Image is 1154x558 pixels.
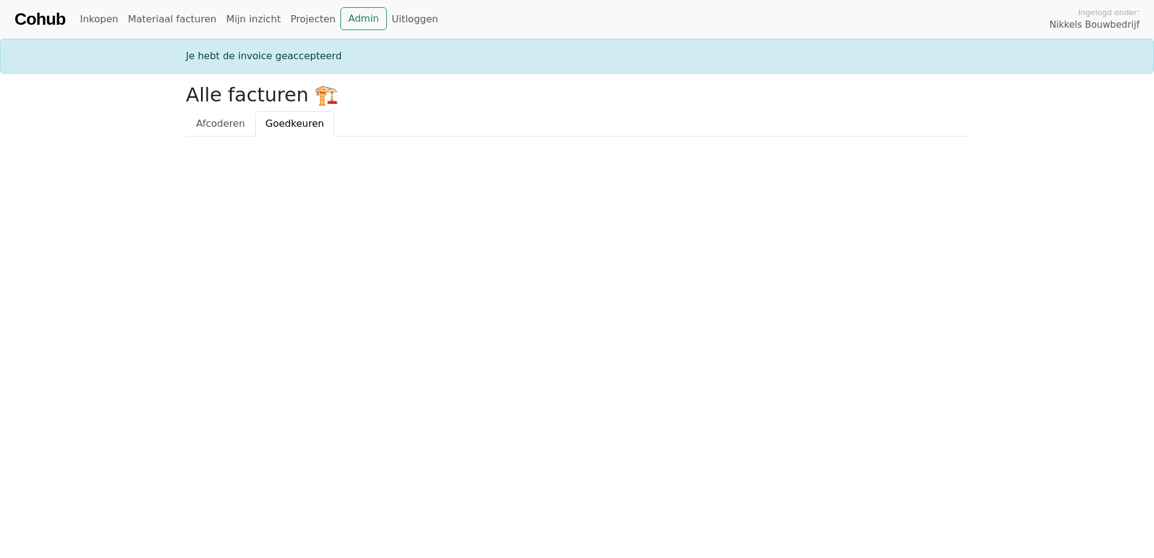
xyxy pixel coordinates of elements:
[186,83,968,106] h2: Alle facturen 🏗️
[266,118,324,129] span: Goedkeuren
[14,5,65,34] a: Cohub
[1050,18,1140,32] span: Nikkels Bouwbedrijf
[75,7,123,31] a: Inkopen
[255,111,334,136] a: Goedkeuren
[285,7,340,31] a: Projecten
[222,7,286,31] a: Mijn inzicht
[123,7,222,31] a: Materiaal facturen
[196,118,245,129] span: Afcoderen
[186,111,255,136] a: Afcoderen
[340,7,387,30] a: Admin
[387,7,443,31] a: Uitloggen
[179,49,975,63] div: Je hebt de invoice geaccepteerd
[1078,7,1140,18] span: Ingelogd onder:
